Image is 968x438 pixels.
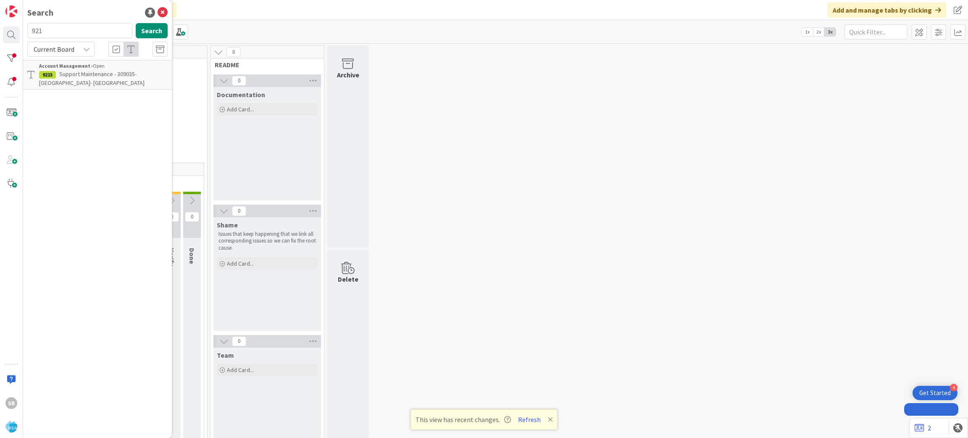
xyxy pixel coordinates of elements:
span: 2x [813,28,824,36]
span: 0 [232,206,246,216]
span: README [215,61,313,69]
span: 0 [232,336,246,346]
p: Issues that keep happening that we link all corresponding issues so we can fix the root cause. [218,231,316,251]
button: Refresh [515,414,544,425]
span: This view has recent changes. [416,414,511,425]
span: Done [188,248,196,264]
img: avatar [5,421,17,433]
span: 0 [185,212,199,222]
div: Delete [338,274,358,284]
div: Get Started [919,389,951,397]
span: Team [217,351,234,359]
div: Search [27,6,53,19]
span: Current Board [34,45,74,53]
input: Quick Filter... [844,24,907,40]
span: 1x [802,28,813,36]
span: Add Card... [227,106,254,113]
b: Account Management › [39,63,93,69]
img: Visit kanbanzone.com [5,5,17,17]
span: Shame [217,221,238,229]
span: Documentation [217,90,265,99]
span: Support Maintenance - 309035- [GEOGRAPHIC_DATA]- [GEOGRAPHIC_DATA] [39,70,145,87]
input: Search for title... [27,23,132,38]
div: 9215 [39,71,56,79]
div: 4 [950,384,957,391]
span: 3x [824,28,836,36]
div: Add and manage tabs by clicking [828,3,946,18]
div: SB [5,397,17,409]
span: Verify [168,248,176,266]
div: Archive [337,70,359,80]
button: Search [136,23,168,38]
span: Add Card... [227,260,254,267]
span: 0 [226,47,241,57]
div: Open [39,62,168,70]
span: 0 [232,76,246,86]
a: Account Management ›Open9215Support Maintenance - 309035- [GEOGRAPHIC_DATA]- [GEOGRAPHIC_DATA] [23,60,172,90]
span: 0 [165,212,179,222]
span: Add Card... [227,366,254,374]
div: Open Get Started checklist, remaining modules: 4 [913,386,957,400]
a: 2 [915,423,931,433]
